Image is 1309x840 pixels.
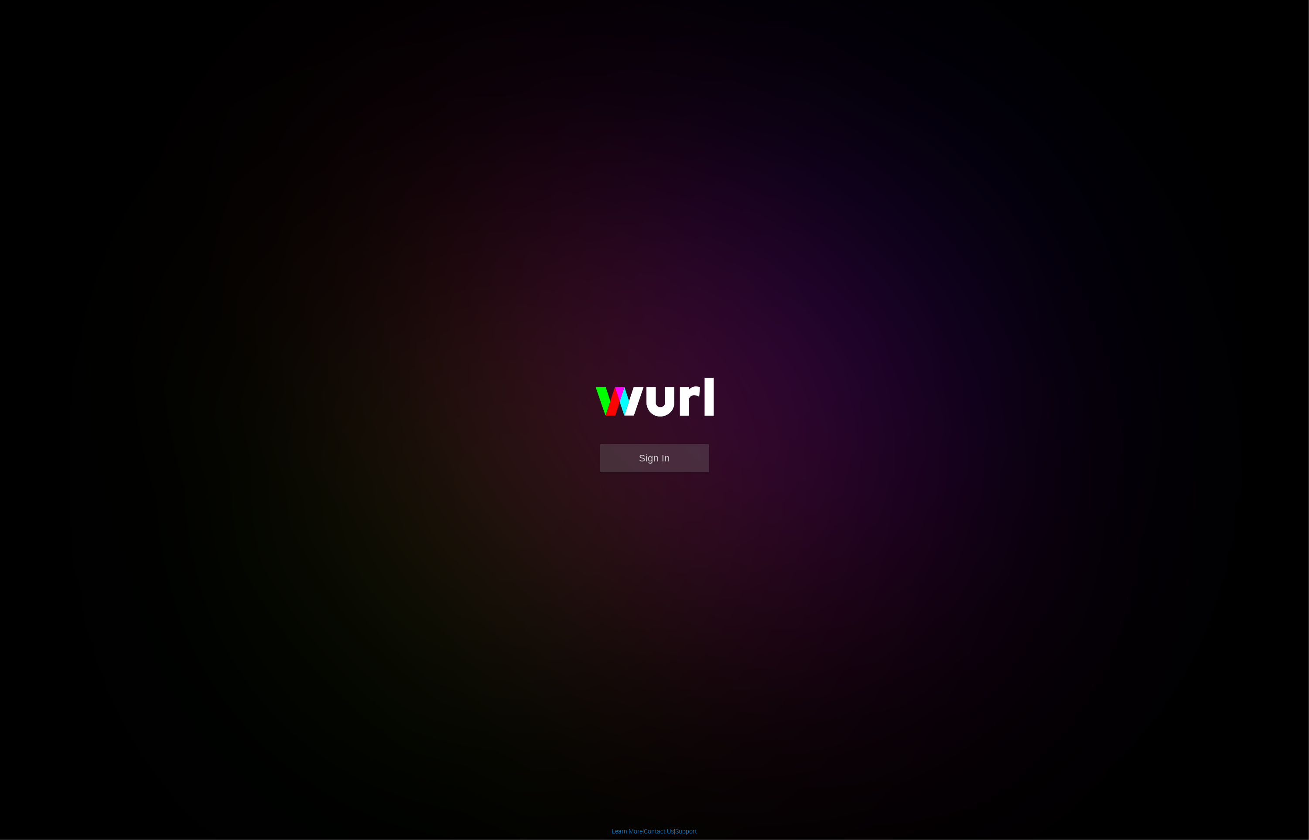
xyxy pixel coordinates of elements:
[675,828,697,835] a: Support
[644,828,674,835] a: Contact Us
[612,828,643,835] a: Learn More
[567,359,742,444] img: wurl-logo-on-black-223613ac3d8ba8fe6dc639794a292ebdb59501304c7dfd60c99c58986ef67473.svg
[600,444,709,472] button: Sign In
[612,827,697,836] div: | |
